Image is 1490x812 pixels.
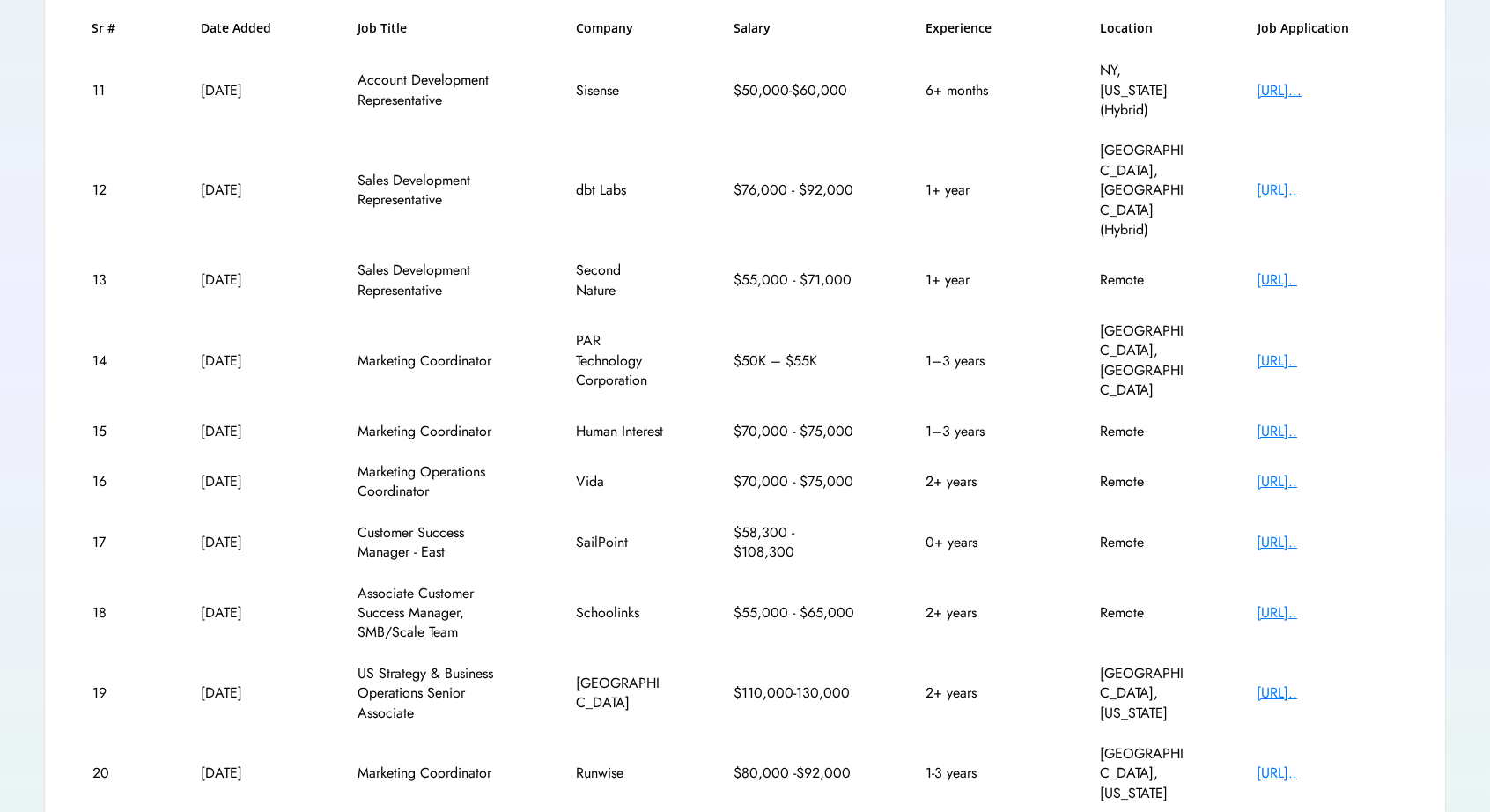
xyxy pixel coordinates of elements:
[926,533,1031,552] div: 0+ years
[92,19,131,37] h6: Sr #
[1100,744,1188,803] div: [GEOGRAPHIC_DATA], [US_STATE]
[92,270,132,290] div: 13
[1100,321,1188,401] div: [GEOGRAPHIC_DATA], [GEOGRAPHIC_DATA]
[1100,603,1188,623] div: Remote
[1100,141,1188,240] div: [GEOGRAPHIC_DATA], [GEOGRAPHIC_DATA] (Hybrid)
[201,19,289,37] h6: Date Added
[1257,533,1398,552] div: [URL]..
[1257,683,1398,703] div: [URL]..
[734,181,857,200] div: $76,000 - $92,000
[201,81,289,100] div: [DATE]
[358,171,507,210] div: Sales Development Representative
[92,764,132,783] div: 20
[576,533,664,552] div: SailPoint
[1257,472,1398,491] div: [URL]..
[92,81,132,100] div: 11
[734,683,857,703] div: $110,000-130,000
[576,764,664,783] div: Runwise
[1257,270,1398,290] div: [URL]..
[926,181,1031,200] div: 1+ year
[201,603,289,623] div: [DATE]
[926,19,1031,37] h6: Experience
[201,764,289,783] div: [DATE]
[201,472,289,491] div: [DATE]
[576,472,664,491] div: Vida
[734,472,857,491] div: $70,000 - $75,000
[92,533,132,552] div: 17
[358,764,507,783] div: Marketing Coordinator
[1100,61,1188,120] div: NY, [US_STATE] (Hybrid)
[1100,472,1188,491] div: Remote
[1100,422,1188,441] div: Remote
[926,764,1031,783] div: 1-3 years
[1257,351,1398,371] div: [URL]..
[926,270,1031,290] div: 1+ year
[1257,764,1398,783] div: [URL]..
[576,181,664,200] div: dbt Labs
[734,603,857,623] div: $55,000 - $65,000
[92,603,132,623] div: 18
[1100,533,1188,552] div: Remote
[926,472,1031,491] div: 2+ years
[201,351,289,371] div: [DATE]
[358,462,507,502] div: Marketing Operations Coordinator
[576,331,664,390] div: PAR Technology Corporation
[358,351,507,371] div: Marketing Coordinator
[926,351,1031,371] div: 1–3 years
[734,270,857,290] div: $55,000 - $71,000
[201,683,289,703] div: [DATE]
[1257,81,1398,100] div: [URL]...
[1100,19,1188,37] h6: Location
[1100,270,1188,290] div: Remote
[358,422,507,441] div: Marketing Coordinator
[734,764,857,783] div: $80,000 -$92,000
[358,584,507,643] div: Associate Customer Success Manager, SMB/Scale Team
[358,664,507,723] div: US Strategy & Business Operations Senior Associate
[1257,603,1398,623] div: [URL]..
[358,523,507,563] div: Customer Success Manager - East
[358,261,507,300] div: Sales Development Representative
[576,81,664,100] div: Sisense
[92,422,132,441] div: 15
[734,422,857,441] div: $70,000 - $75,000
[576,261,664,300] div: Second Nature
[1257,422,1398,441] div: [URL]..
[576,422,664,441] div: Human Interest
[734,523,857,563] div: $58,300 - $108,300
[358,70,507,110] div: Account Development Representative
[576,674,664,713] div: [GEOGRAPHIC_DATA]
[201,181,289,200] div: [DATE]
[201,270,289,290] div: [DATE]
[926,683,1031,703] div: 2+ years
[92,683,132,703] div: 19
[926,422,1031,441] div: 1–3 years
[576,19,664,37] h6: Company
[926,81,1031,100] div: 6+ months
[576,603,664,623] div: Schoolinks
[201,422,289,441] div: [DATE]
[92,351,132,371] div: 14
[358,19,407,37] h6: Job Title
[92,472,132,491] div: 16
[92,181,132,200] div: 12
[734,81,857,100] div: $50,000-$60,000
[926,603,1031,623] div: 2+ years
[734,19,857,37] h6: Salary
[1258,19,1398,37] h6: Job Application
[1100,664,1188,723] div: [GEOGRAPHIC_DATA], [US_STATE]
[734,351,857,371] div: $50K – $55K
[1257,181,1398,200] div: [URL]..
[201,533,289,552] div: [DATE]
